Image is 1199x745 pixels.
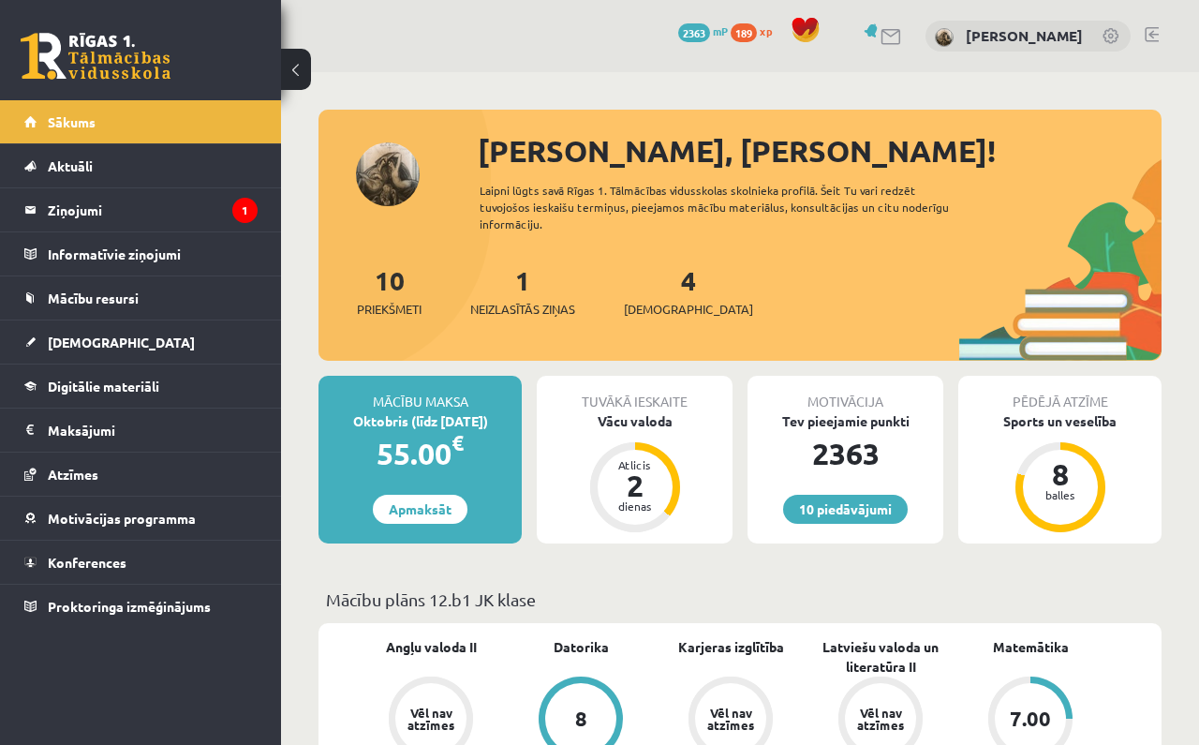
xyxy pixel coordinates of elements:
a: Atzīmes [24,453,258,496]
div: 2363 [748,431,943,476]
a: Apmaksāt [373,495,467,524]
span: [DEMOGRAPHIC_DATA] [48,334,195,350]
span: Sākums [48,113,96,130]
legend: Informatīvie ziņojumi [48,232,258,276]
a: Ziņojumi1 [24,188,258,231]
div: balles [1032,489,1088,500]
span: Motivācijas programma [48,510,196,527]
span: € [451,429,464,456]
p: Mācību plāns 12.b1 JK klase [326,587,1154,612]
span: xp [760,23,772,38]
a: Maksājumi [24,409,258,452]
span: Konferences [48,554,126,571]
div: 55.00 [318,431,522,476]
a: Konferences [24,541,258,584]
span: mP [713,23,728,38]
a: Latviešu valoda un literatūra II [806,637,955,677]
a: Mācību resursi [24,276,258,320]
legend: Maksājumi [48,409,258,452]
a: Matemātika [993,637,1069,657]
span: Priekšmeti [357,300,422,319]
span: Proktoringa izmēģinājums [48,598,211,615]
a: Sports un veselība 8 balles [958,411,1162,535]
div: Pēdējā atzīme [958,376,1162,411]
a: 1Neizlasītās ziņas [470,263,575,319]
a: Karjeras izglītība [678,637,784,657]
a: [DEMOGRAPHIC_DATA] [24,320,258,364]
div: Mācību maksa [318,376,522,411]
a: Vācu valoda Atlicis 2 dienas [537,411,733,535]
a: Rīgas 1. Tālmācības vidusskola [21,33,170,80]
div: Laipni lūgts savā Rīgas 1. Tālmācības vidusskolas skolnieka profilā. Šeit Tu vari redzēt tuvojošo... [480,182,985,232]
span: Digitālie materiāli [48,378,159,395]
div: Motivācija [748,376,943,411]
span: Mācību resursi [48,290,139,306]
a: [PERSON_NAME] [966,26,1083,45]
div: dienas [607,500,663,512]
a: Informatīvie ziņojumi [24,232,258,276]
a: Aktuāli [24,144,258,187]
div: 7.00 [1010,708,1051,729]
a: Sākums [24,100,258,143]
a: 4[DEMOGRAPHIC_DATA] [624,263,753,319]
div: Atlicis [607,459,663,470]
span: Neizlasītās ziņas [470,300,575,319]
div: Tev pieejamie punkti [748,411,943,431]
div: Vēl nav atzīmes [854,707,907,731]
a: 10Priekšmeti [357,263,422,319]
a: 10 piedāvājumi [783,495,908,524]
div: Vēl nav atzīmes [405,707,457,731]
a: Digitālie materiāli [24,365,258,408]
span: 189 [731,23,757,42]
div: Oktobris (līdz [DATE]) [318,411,522,431]
div: 8 [575,708,587,729]
img: Linda Burkovska [935,28,954,47]
span: [DEMOGRAPHIC_DATA] [624,300,753,319]
div: Vēl nav atzīmes [704,707,757,731]
div: 2 [607,470,663,500]
div: Vācu valoda [537,411,733,431]
i: 1 [232,198,258,223]
div: Sports un veselība [958,411,1162,431]
span: Aktuāli [48,157,93,174]
a: Motivācijas programma [24,497,258,540]
a: Proktoringa izmēģinājums [24,585,258,628]
a: 2363 mP [678,23,728,38]
a: 189 xp [731,23,781,38]
legend: Ziņojumi [48,188,258,231]
div: 8 [1032,459,1088,489]
span: Atzīmes [48,466,98,483]
div: Tuvākā ieskaite [537,376,733,411]
div: [PERSON_NAME], [PERSON_NAME]! [478,128,1162,173]
span: 2363 [678,23,710,42]
a: Datorika [554,637,609,657]
a: Angļu valoda II [386,637,477,657]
